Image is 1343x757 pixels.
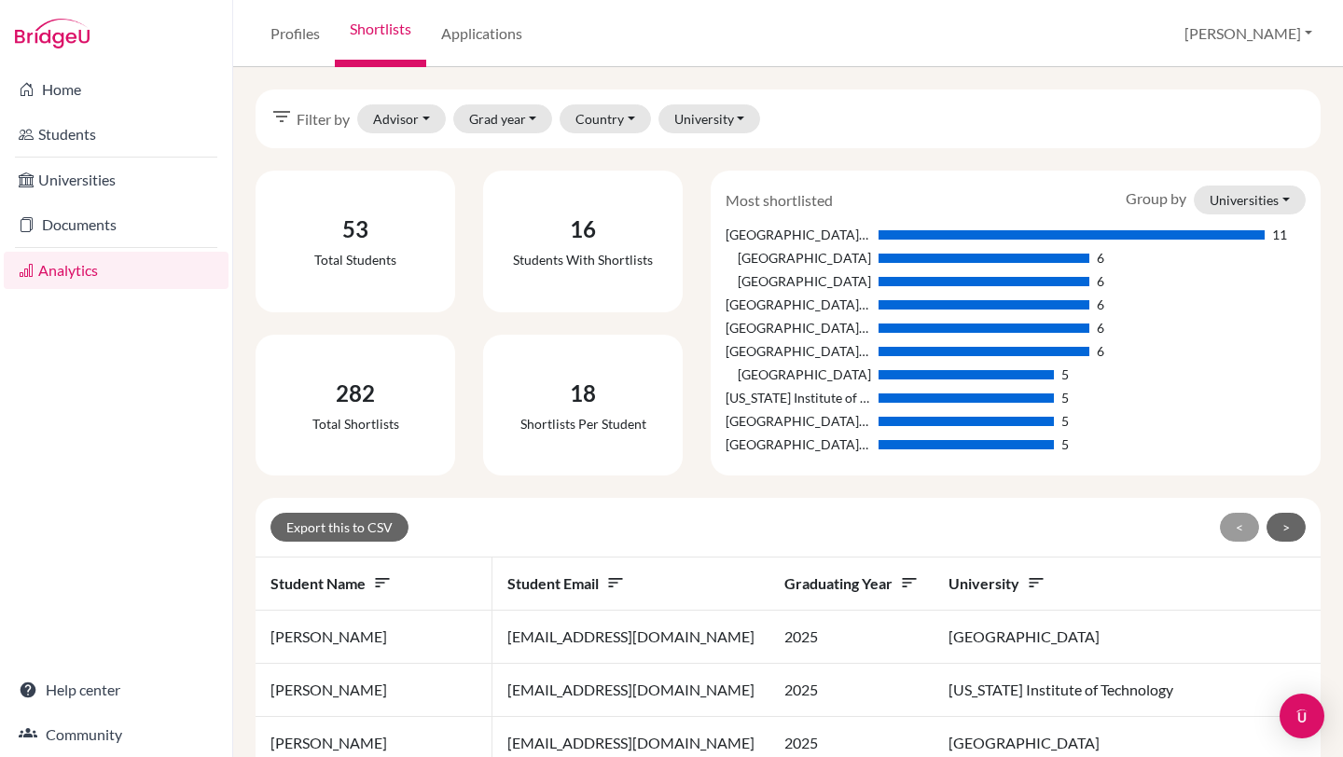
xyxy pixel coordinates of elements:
[726,318,870,337] div: [GEOGRAPHIC_DATA][US_STATE]
[520,377,646,410] div: 18
[314,250,396,269] div: Total students
[1280,694,1324,738] div: Open Intercom Messenger
[1097,271,1104,291] div: 6
[1061,434,1069,454] div: 5
[900,573,919,592] i: sort
[726,341,870,361] div: [GEOGRAPHIC_DATA][US_STATE]–[GEOGRAPHIC_DATA]
[4,161,228,199] a: Universities
[1097,248,1104,268] div: 6
[1027,573,1045,592] i: sort
[1061,365,1069,384] div: 5
[726,271,870,291] div: [GEOGRAPHIC_DATA]
[4,71,228,108] a: Home
[726,248,870,268] div: [GEOGRAPHIC_DATA]
[453,104,553,133] button: Grad year
[15,19,90,48] img: Bridge-U
[1267,513,1306,542] button: >
[948,574,1045,592] span: University
[726,295,870,314] div: [GEOGRAPHIC_DATA], [GEOGRAPHIC_DATA]
[270,574,392,592] span: Student name
[606,573,625,592] i: sort
[256,611,492,664] td: [PERSON_NAME]
[507,574,625,592] span: Student email
[270,513,408,542] button: Export this to CSV
[492,611,769,664] td: [EMAIL_ADDRESS][DOMAIN_NAME]
[1272,225,1287,244] div: 11
[1220,513,1259,542] button: <
[4,206,228,243] a: Documents
[492,664,769,717] td: [EMAIL_ADDRESS][DOMAIN_NAME]
[784,574,919,592] span: Graduating year
[1061,411,1069,431] div: 5
[4,716,228,753] a: Community
[520,414,646,434] div: Shortlists per student
[297,108,350,131] span: Filter by
[314,213,396,246] div: 53
[513,213,653,246] div: 16
[726,411,870,431] div: [GEOGRAPHIC_DATA][US_STATE]
[1176,16,1321,51] button: [PERSON_NAME]
[712,189,847,212] div: Most shortlisted
[726,225,870,244] div: [GEOGRAPHIC_DATA][US_STATE]
[1097,341,1104,361] div: 6
[270,105,293,128] i: filter_list
[1097,318,1104,337] div: 6
[357,104,446,133] button: Advisor
[1061,388,1069,407] div: 5
[4,671,228,709] a: Help center
[373,573,392,592] i: sort
[513,250,653,269] div: Students with shortlists
[256,664,492,717] td: [PERSON_NAME]
[658,104,761,133] button: University
[312,377,399,410] div: 282
[4,252,228,289] a: Analytics
[312,414,399,434] div: Total shortlists
[1194,186,1306,214] button: Universities
[726,365,870,384] div: [GEOGRAPHIC_DATA]
[560,104,651,133] button: Country
[769,611,934,664] td: 2025
[769,664,934,717] td: 2025
[4,116,228,153] a: Students
[726,434,870,454] div: [GEOGRAPHIC_DATA][US_STATE]
[1112,186,1320,214] div: Group by
[726,388,870,407] div: [US_STATE] Institute of Technology
[1097,295,1104,314] div: 6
